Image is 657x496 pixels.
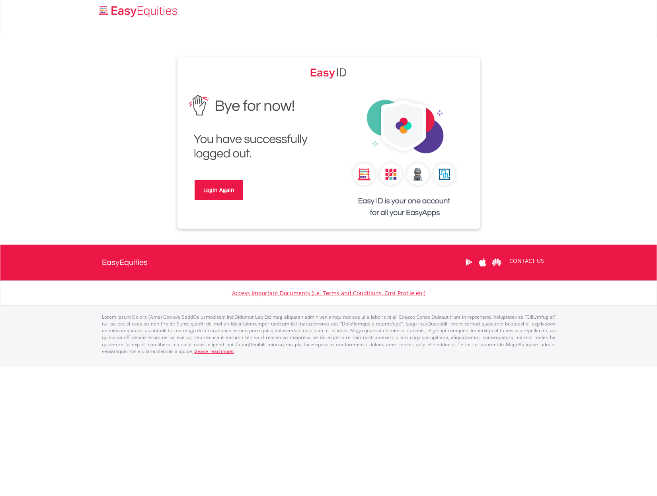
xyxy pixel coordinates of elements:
[193,348,234,355] a: please read more:
[183,89,323,166] img: EasyEquities
[97,5,181,18] img: EasyEquities_Logo.png
[504,250,550,272] a: CONTACT US
[335,89,474,229] img: EasyEquities
[232,289,425,297] a: Access Important Documents (i.e. Terms and Conditions, Cost Profile etc)
[96,2,181,18] a: Home page
[490,250,504,274] a: Huawei
[102,314,556,355] p: Lorem Ipsum Dolors (Ame) Con a/e SeddOeiusmod tem InciDiduntut Lab Etd mag aliquaen admin veniamq...
[102,245,148,280] a: EasyEquities
[476,250,490,274] a: Apple
[310,65,347,79] img: EasyEquities
[195,180,243,200] a: Login Again
[462,250,476,274] a: Google Play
